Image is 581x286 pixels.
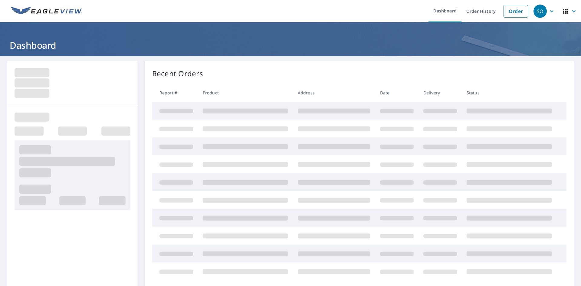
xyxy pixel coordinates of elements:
div: SO [533,5,547,18]
img: EV Logo [11,7,82,16]
th: Report # [152,84,198,102]
a: Order [504,5,528,18]
th: Status [462,84,557,102]
th: Delivery [419,84,462,102]
p: Recent Orders [152,68,203,79]
th: Date [375,84,419,102]
h1: Dashboard [7,39,574,51]
th: Product [198,84,293,102]
th: Address [293,84,375,102]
